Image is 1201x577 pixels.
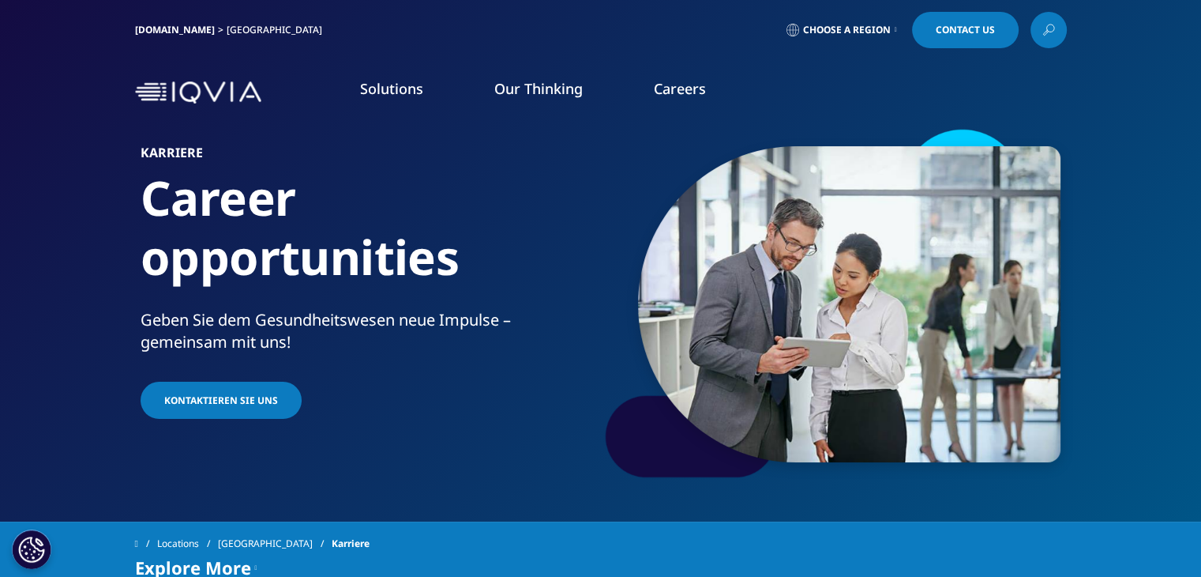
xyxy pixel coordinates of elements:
div: [GEOGRAPHIC_DATA] [227,24,328,36]
h1: Career opportunities [141,168,595,309]
span: Choose a Region [803,24,891,36]
span: Kontaktieren Sie uns [164,394,278,407]
a: Careers [654,79,706,98]
span: Explore More [135,558,251,577]
span: Karriere [332,530,370,558]
button: Cookies Settings [12,530,51,569]
div: Geben Sie dem Gesundheitswesen neue Impulse – gemeinsam mit uns! [141,309,595,353]
a: Kontaktieren Sie uns [141,382,302,419]
a: [GEOGRAPHIC_DATA] [218,530,332,558]
h6: Karriere [141,146,595,168]
nav: Primary [268,55,1067,130]
a: Solutions [360,79,423,98]
a: Our Thinking [494,79,583,98]
a: Locations [157,530,218,558]
img: 156_man-and-woman-looking-at-tablet.jpg [638,146,1060,462]
a: Contact Us [912,12,1019,48]
span: Contact Us [936,25,995,35]
a: [DOMAIN_NAME] [135,23,215,36]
